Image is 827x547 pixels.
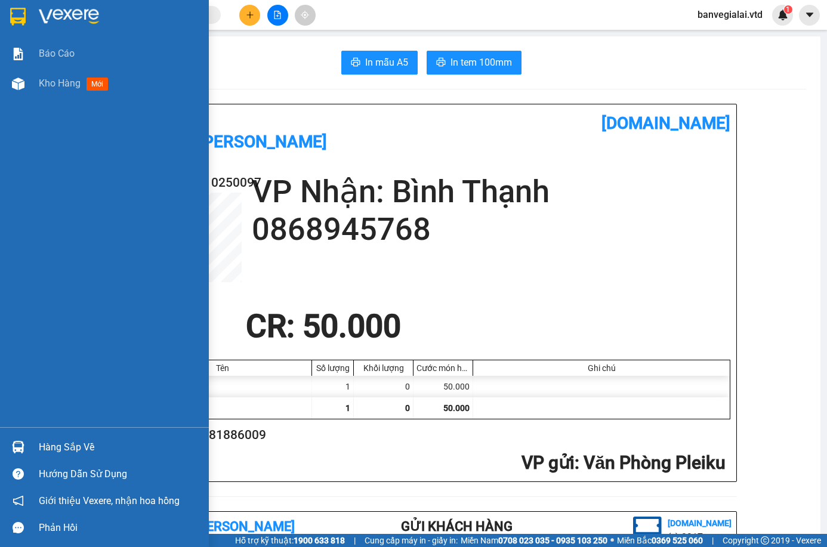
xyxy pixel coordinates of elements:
span: printer [351,57,360,69]
span: plus [246,11,254,19]
h2: Người gửi: 0981886009 [132,425,726,445]
span: Báo cáo [39,46,75,61]
span: Gửi: [10,11,29,24]
div: Khối lượng [357,363,410,373]
div: Tên hàng: ( : 1 ) [10,84,210,99]
div: Hướng dẫn sử dụng [39,465,200,483]
div: 50.000 [9,63,107,77]
div: Cước món hàng [416,363,470,373]
span: notification [13,495,24,506]
img: icon-new-feature [777,10,788,20]
span: CR : 50.000 [246,308,401,345]
strong: 1900 633 818 [294,536,345,545]
div: 1 [312,376,354,397]
span: banvegialai.vtd [688,7,772,22]
button: caret-down [799,5,820,26]
div: 0 [354,376,413,397]
div: Bình Thạnh [114,10,210,24]
h2: VP Nhận: Bình Thạnh [252,173,730,211]
li: (c) 2017 [668,530,732,545]
span: | [712,534,714,547]
div: 0981886009 [10,39,106,55]
span: 1 [345,403,350,413]
span: ⚪️ [610,538,614,543]
span: In mẫu A5 [365,55,408,70]
sup: 1 [784,5,792,14]
img: logo.jpg [633,517,662,545]
span: mới [87,78,108,91]
span: | [354,534,356,547]
h2: : Văn Phòng Pleiku [132,451,726,475]
b: [PERSON_NAME] [198,132,327,152]
span: Kho hàng [39,78,81,89]
span: aim [301,11,309,19]
button: aim [295,5,316,26]
img: warehouse-icon [12,78,24,90]
span: In tem 100mm [450,55,512,70]
span: CR : [9,64,27,76]
strong: 0708 023 035 - 0935 103 250 [498,536,607,545]
div: 50.000 [413,376,473,397]
span: SL [78,83,94,100]
button: file-add [267,5,288,26]
button: plus [239,5,260,26]
button: printerIn mẫu A5 [341,51,418,75]
div: Phản hồi [39,519,200,537]
h2: 0868945768 [252,211,730,248]
b: [PERSON_NAME] [195,519,295,534]
span: message [13,522,24,533]
span: 50.000 [443,403,470,413]
span: Giới thiệu Vexere, nhận hoa hồng [39,493,180,508]
img: warehouse-icon [12,441,24,453]
div: Hàng sắp về [39,438,200,456]
b: Gửi khách hàng [401,519,513,534]
span: Hỗ trợ kỹ thuật: [235,534,345,547]
span: VP gửi [521,452,575,473]
div: Số lượng [315,363,350,373]
span: Nhận: [114,11,143,24]
span: Miền Bắc [617,534,703,547]
div: Tên [136,363,308,373]
b: [DOMAIN_NAME] [668,518,732,528]
span: copyright [761,536,769,545]
div: 0868945768 [114,24,210,41]
span: printer [436,57,446,69]
img: logo-vxr [10,8,26,26]
button: printerIn tem 100mm [427,51,521,75]
span: file-add [273,11,282,19]
span: caret-down [804,10,815,20]
div: Ghi chú [476,363,727,373]
div: Văn Phòng Pleiku [10,10,106,39]
span: 0 [405,403,410,413]
span: 1 [786,5,790,14]
span: Miền Nam [461,534,607,547]
span: question-circle [13,468,24,480]
img: solution-icon [12,48,24,60]
b: [DOMAIN_NAME] [601,113,730,133]
span: Cung cấp máy in - giấy in: [365,534,458,547]
strong: 0369 525 060 [652,536,703,545]
div: (Bất kỳ) [133,376,312,397]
